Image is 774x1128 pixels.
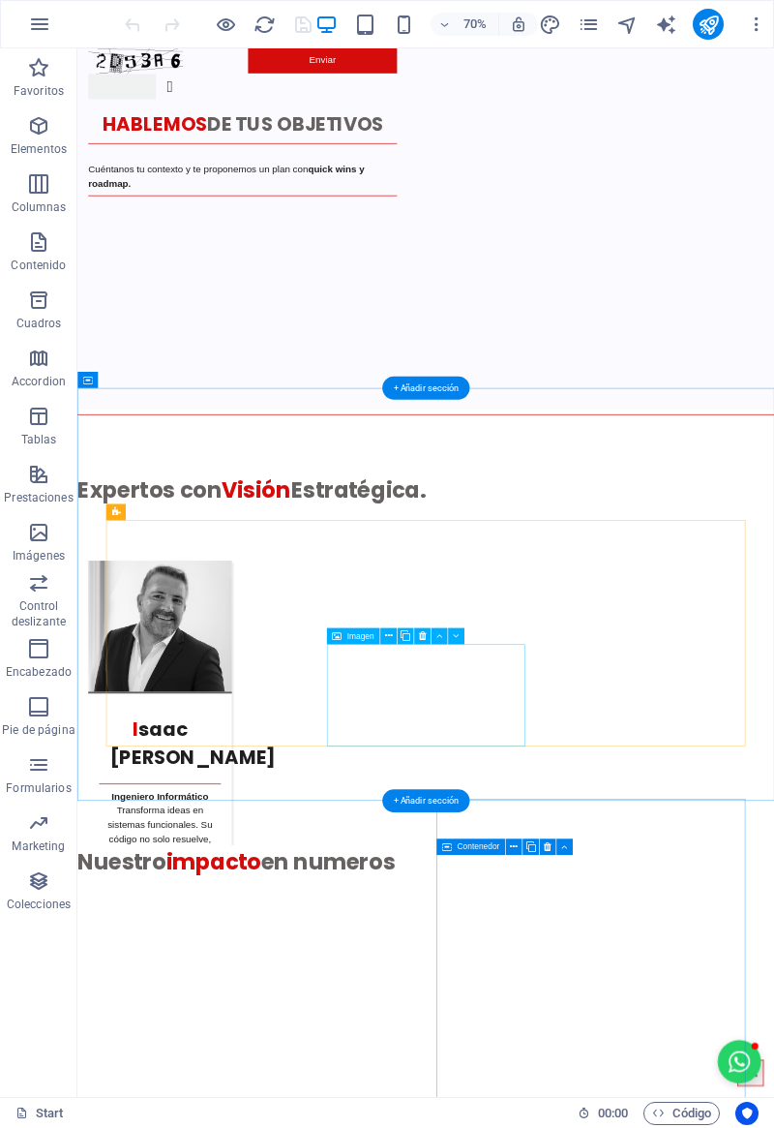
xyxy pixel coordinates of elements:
p: Elementos [11,141,67,157]
p: Prestaciones [4,490,73,505]
button: navigator [615,13,639,36]
h6: 70% [460,13,491,36]
h6: Tiempo de la sesión [578,1102,629,1125]
i: Volver a cargar página [253,14,276,36]
p: Contenido [11,258,66,273]
p: Encabezado [6,664,72,680]
p: Marketing [12,838,65,854]
button: design [538,13,561,36]
p: Pie de página [2,722,74,738]
button: Usercentrics [735,1102,759,1125]
i: Navegador [616,14,639,36]
i: Páginas (Ctrl+Alt+S) [578,14,600,36]
button: pages [577,13,600,36]
a: Haz clic para cancelar la selección y doble clic para abrir páginas [15,1102,64,1125]
p: Accordion [12,374,66,389]
div: + Añadir sección [382,789,469,812]
p: Formularios [6,780,71,796]
p: Cuadros [16,316,62,331]
span: Código [652,1102,711,1125]
p: Columnas [12,199,67,215]
span: : [611,1106,614,1120]
p: Imágenes [13,548,65,564]
button: text_generator [654,13,677,36]
span: 00 00 [598,1102,628,1125]
p: Colecciones [7,897,71,912]
i: Diseño (Ctrl+Alt+Y) [539,14,561,36]
span: Imagen [346,632,373,640]
i: Al redimensionar, ajustar el nivel de zoom automáticamente para ajustarse al dispositivo elegido. [510,15,527,33]
p: Tablas [21,432,57,447]
button: 70% [431,13,499,36]
button: publish [693,9,724,40]
div: + Añadir sección [382,377,469,400]
button: Código [643,1102,720,1125]
button: Haz clic para salir del modo de previsualización y seguir editando [214,13,237,36]
span: Contenedor [457,843,499,851]
button: reload [253,13,276,36]
i: AI Writer [655,14,677,36]
p: Favoritos [14,83,64,99]
i: Publicar [698,14,720,36]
